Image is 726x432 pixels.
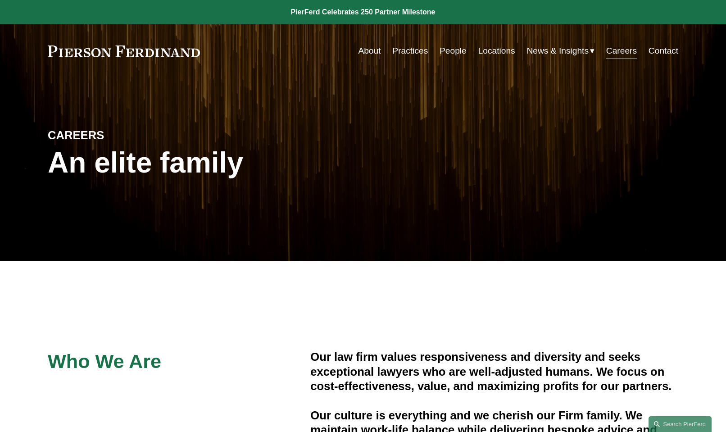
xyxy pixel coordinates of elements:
a: Careers [606,42,637,59]
a: Practices [392,42,428,59]
a: Contact [649,42,678,59]
h4: CAREERS [48,128,205,142]
span: News & Insights [526,43,589,59]
span: Who We Are [48,350,161,372]
h1: An elite family [48,146,363,179]
a: folder dropdown [526,42,594,59]
a: About [358,42,381,59]
h4: Our law firm values responsiveness and diversity and seeks exceptional lawyers who are well-adjus... [310,350,678,393]
a: Search this site [649,416,712,432]
a: Locations [478,42,515,59]
a: People [440,42,467,59]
